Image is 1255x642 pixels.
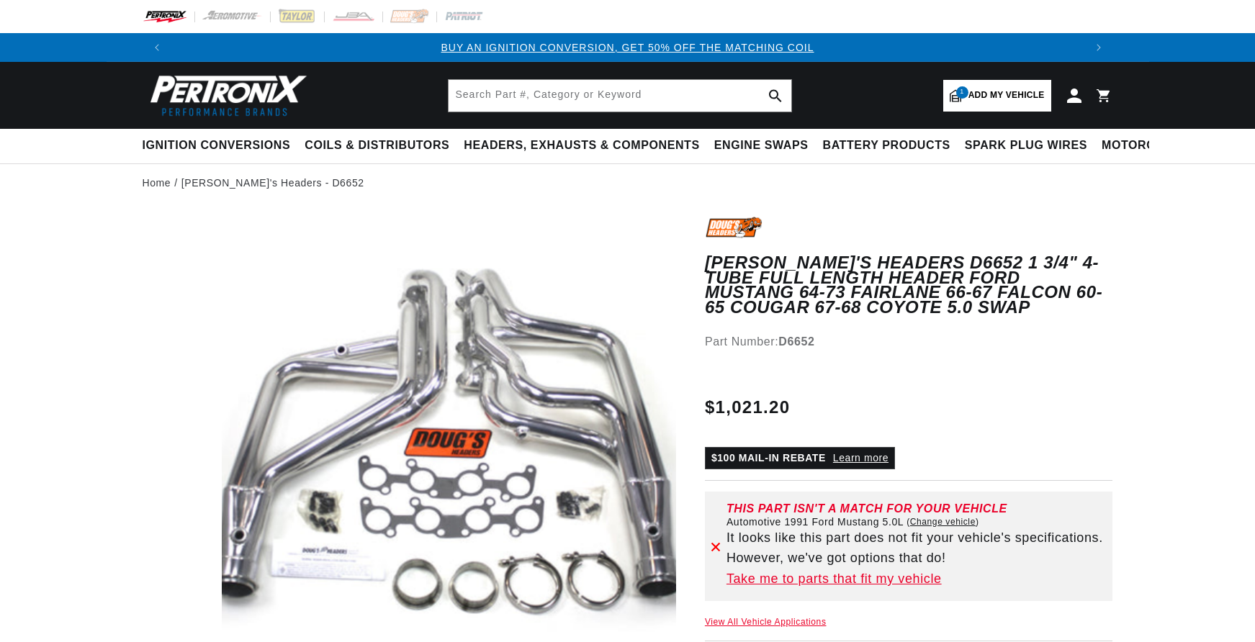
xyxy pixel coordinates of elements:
[965,138,1087,153] span: Spark Plug Wires
[833,452,889,464] a: Learn more
[1094,129,1195,163] summary: Motorcycle
[171,40,1084,55] div: Announcement
[143,33,171,62] button: Translation missing: en.sections.announcements.previous_announcement
[714,138,809,153] span: Engine Swaps
[968,89,1045,102] span: Add my vehicle
[778,335,814,348] strong: D6652
[958,129,1094,163] summary: Spark Plug Wires
[956,86,968,99] span: 1
[305,138,449,153] span: Coils & Distributors
[456,129,706,163] summary: Headers, Exhausts & Components
[1102,138,1187,153] span: Motorcycle
[816,129,958,163] summary: Battery Products
[705,256,1113,315] h1: [PERSON_NAME]'s Headers D6652 1 3/4" 4-Tube Full Length Header Ford Mustang 64-73 Fairlane 66-67 ...
[727,503,1107,515] div: This part isn't a match for your vehicle
[297,129,456,163] summary: Coils & Distributors
[727,569,1107,589] a: Take me to parts that fit my vehicle
[171,40,1084,55] div: 1 of 3
[907,516,979,528] a: Change vehicle
[441,42,814,53] a: BUY AN IGNITION CONVERSION, GET 50% OFF THE MATCHING COIL
[107,33,1149,62] slideshow-component: Translation missing: en.sections.announcements.announcement_bar
[449,80,791,112] input: Search Part #, Category or Keyword
[181,175,364,191] a: [PERSON_NAME]'s Headers - D6652
[143,71,308,120] img: Pertronix
[727,528,1107,569] p: It looks like this part does not fit your vehicle's specifications. However, we've got options th...
[705,447,895,469] p: $100 MAIL-IN REBATE
[707,129,816,163] summary: Engine Swaps
[464,138,699,153] span: Headers, Exhausts & Components
[143,129,298,163] summary: Ignition Conversions
[143,175,1113,191] nav: breadcrumbs
[823,138,950,153] span: Battery Products
[705,617,827,627] a: View All Vehicle Applications
[143,175,171,191] a: Home
[760,80,791,112] button: search button
[1084,33,1113,62] button: Translation missing: en.sections.announcements.next_announcement
[143,138,291,153] span: Ignition Conversions
[727,516,904,528] span: Automotive 1991 Ford Mustang 5.0L
[943,80,1051,112] a: 1Add my vehicle
[705,394,790,420] span: $1,021.20
[705,333,1113,351] div: Part Number:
